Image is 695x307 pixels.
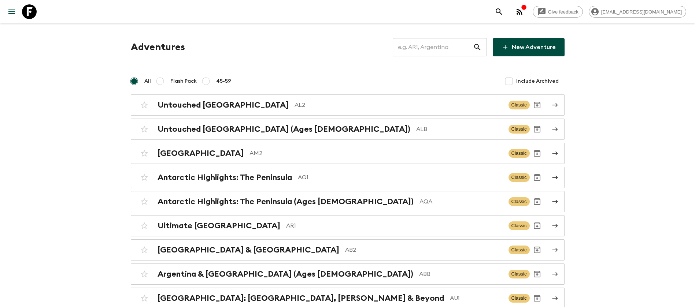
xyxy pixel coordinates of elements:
a: Antarctic Highlights: The Peninsula (Ages [DEMOGRAPHIC_DATA])AQAClassicArchive [131,191,565,212]
button: Archive [530,291,544,306]
a: New Adventure [493,38,565,56]
p: ALB [416,125,503,134]
span: Give feedback [544,9,583,15]
a: Untouched [GEOGRAPHIC_DATA]AL2ClassicArchive [131,94,565,116]
span: All [144,78,151,85]
a: Give feedback [533,6,583,18]
p: AR1 [286,221,503,230]
span: Classic [509,173,530,182]
h2: Ultimate [GEOGRAPHIC_DATA] [158,221,280,231]
button: search adventures [492,4,506,19]
span: Classic [509,125,530,134]
button: Archive [530,243,544,257]
p: AU1 [450,294,503,303]
span: Classic [509,221,530,230]
p: AB2 [345,246,503,254]
h2: Untouched [GEOGRAPHIC_DATA] (Ages [DEMOGRAPHIC_DATA]) [158,124,410,134]
span: Classic [509,197,530,206]
span: Classic [509,149,530,158]
p: AL2 [295,101,503,109]
h2: [GEOGRAPHIC_DATA] [158,149,244,158]
span: [EMAIL_ADDRESS][DOMAIN_NAME] [597,9,686,15]
span: Classic [509,101,530,109]
button: Archive [530,170,544,185]
h2: Antarctic Highlights: The Peninsula [158,173,292,182]
button: menu [4,4,19,19]
span: Classic [509,294,530,303]
span: 45-59 [216,78,231,85]
h2: Antarctic Highlights: The Peninsula (Ages [DEMOGRAPHIC_DATA]) [158,197,414,206]
a: [GEOGRAPHIC_DATA]AM2ClassicArchive [131,143,565,164]
div: [EMAIL_ADDRESS][DOMAIN_NAME] [589,6,686,18]
h2: [GEOGRAPHIC_DATA]: [GEOGRAPHIC_DATA], [PERSON_NAME] & Beyond [158,293,444,303]
input: e.g. AR1, Argentina [393,37,473,57]
span: Classic [509,270,530,278]
p: AM2 [249,149,503,158]
h2: Untouched [GEOGRAPHIC_DATA] [158,100,289,110]
a: Ultimate [GEOGRAPHIC_DATA]AR1ClassicArchive [131,215,565,236]
span: Flash Pack [170,78,197,85]
p: AQA [419,197,503,206]
a: [GEOGRAPHIC_DATA] & [GEOGRAPHIC_DATA]AB2ClassicArchive [131,239,565,261]
p: AQ1 [298,173,503,182]
span: Classic [509,246,530,254]
button: Archive [530,98,544,112]
button: Archive [530,122,544,136]
h2: Argentina & [GEOGRAPHIC_DATA] (Ages [DEMOGRAPHIC_DATA]) [158,269,413,279]
span: Include Archived [516,78,559,85]
a: Argentina & [GEOGRAPHIC_DATA] (Ages [DEMOGRAPHIC_DATA])ABBClassicArchive [131,263,565,285]
p: ABB [419,270,503,278]
button: Archive [530,194,544,209]
h1: Adventures [131,40,185,55]
a: Antarctic Highlights: The PeninsulaAQ1ClassicArchive [131,167,565,188]
h2: [GEOGRAPHIC_DATA] & [GEOGRAPHIC_DATA] [158,245,339,255]
button: Archive [530,267,544,281]
button: Archive [530,218,544,233]
a: Untouched [GEOGRAPHIC_DATA] (Ages [DEMOGRAPHIC_DATA])ALBClassicArchive [131,119,565,140]
button: Archive [530,146,544,161]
